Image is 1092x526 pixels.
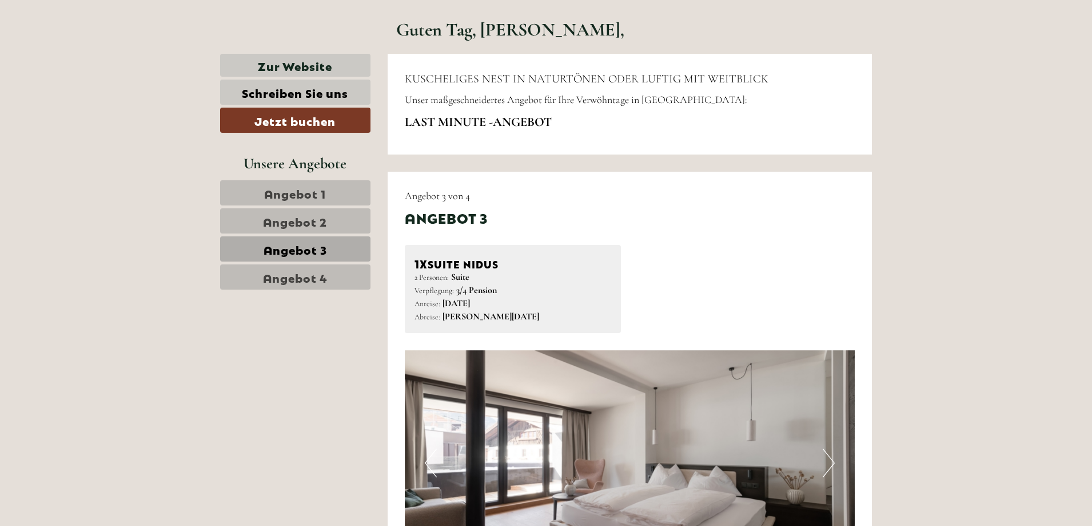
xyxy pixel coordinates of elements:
[396,19,624,39] h1: Guten Tag, [PERSON_NAME],
[415,255,612,271] div: SUITE NIDUS
[264,241,327,257] span: Angebot 3
[405,208,488,227] div: Angebot 3
[415,255,428,271] b: 1x
[456,284,497,296] b: 3/4 Pension
[405,189,470,202] span: Angebot 3 von 4
[205,9,246,28] div: [DATE]
[823,449,835,477] button: Next
[451,271,469,283] b: Suite
[263,269,328,285] span: Angebot 4
[263,213,327,229] span: Angebot 2
[9,31,168,66] div: Guten Tag, wie können wir Ihnen helfen?
[443,311,539,322] b: [PERSON_NAME][DATE]
[405,72,768,86] span: KUSCHELIGES NEST IN NATURTÖNEN ODER LUFTIG MIT WEITBLICK
[415,312,440,322] small: Abreise:
[443,298,470,309] b: [DATE]
[220,108,370,133] a: Jetzt buchen
[17,56,162,64] small: 14:08
[17,33,162,42] div: [GEOGRAPHIC_DATA]
[220,54,370,77] a: Zur Website
[405,93,747,106] span: Unser maßgeschneidertes Angebot für Ihre Verwöhntage in [GEOGRAPHIC_DATA]:
[264,185,326,201] span: Angebot 1
[370,296,451,322] button: Senden
[415,286,454,295] small: Verpflegung:
[415,299,440,309] small: Anreise:
[220,153,370,174] div: Unsere Angebote
[415,272,449,282] small: 2 Personen:
[220,80,370,105] a: Schreiben Sie uns
[405,114,552,129] strong: LAST MINUTE -ANGEBOT
[425,449,437,477] button: Previous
